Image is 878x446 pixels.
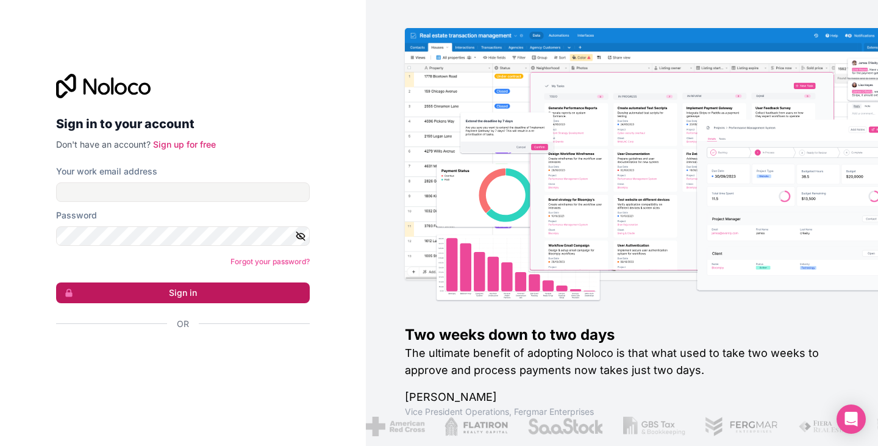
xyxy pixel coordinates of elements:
[56,113,310,135] h2: Sign in to your account
[405,389,839,406] h1: [PERSON_NAME]
[405,345,839,379] h2: The ultimate benefit of adopting Noloco is that what used to take two weeks to approve and proces...
[56,165,157,178] label: Your work email address
[798,417,855,436] img: /assets/fiera-fwj2N5v4.png
[56,182,310,202] input: Email address
[837,405,866,434] div: Open Intercom Messenger
[366,417,425,436] img: /assets/american-red-cross-BAupjrZR.png
[230,257,310,266] a: Forgot your password?
[56,139,151,149] span: Don't have an account?
[153,139,216,149] a: Sign up for free
[623,417,685,436] img: /assets/gbstax-C-GtDUiK.png
[177,318,189,330] span: Or
[444,417,508,436] img: /assets/flatiron-C8eUkumj.png
[56,209,97,221] label: Password
[50,343,306,370] iframe: Sign in with Google Button
[405,406,839,418] h1: Vice President Operations , Fergmar Enterprises
[704,417,779,436] img: /assets/fergmar-CudnrXN5.png
[527,417,604,436] img: /assets/saastock-C6Zbiodz.png
[405,325,839,345] h1: Two weeks down to two days
[56,282,310,303] button: Sign in
[56,226,310,246] input: Password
